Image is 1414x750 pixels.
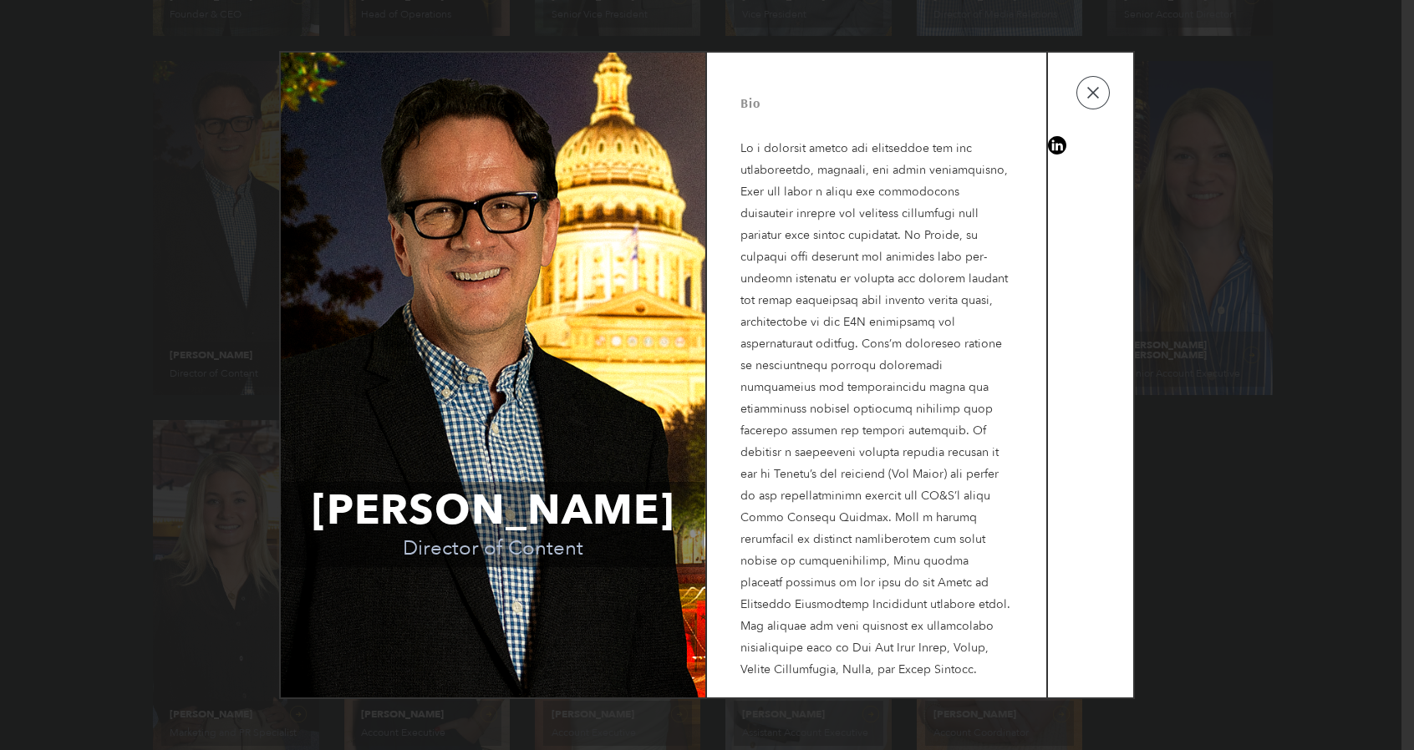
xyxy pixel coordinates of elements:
[740,113,1013,681] p: Lo i dolorsit ametco adi elitseddoe tem inc utlaboreetdo, magnaali, eni admin veniamquisno, Exer ...
[282,482,704,539] span: [PERSON_NAME]
[740,94,760,111] mark: Bio
[1048,136,1066,155] a: View on linkedin
[282,539,704,567] span: Director of Content
[1076,76,1110,109] button: Close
